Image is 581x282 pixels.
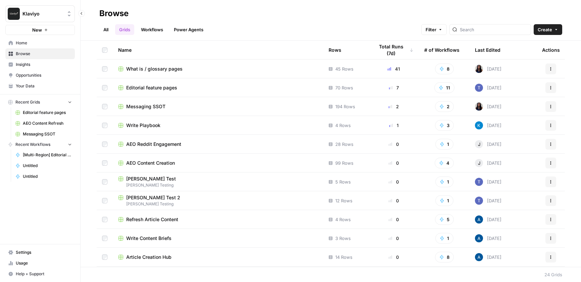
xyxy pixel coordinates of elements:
[475,253,483,261] img: he81ibor8lsei4p3qvg4ugbvimgp
[435,214,454,225] button: 5
[374,41,414,59] div: Total Runs (7d)
[374,216,414,223] div: 0
[118,216,318,223] a: Refresh Article Content
[16,271,72,277] span: Help + Support
[335,160,353,166] span: 99 Rows
[118,194,318,207] a: [PERSON_NAME] Test 2[PERSON_NAME] Testing
[12,107,75,118] a: Editorial feature pages
[16,62,72,68] span: Insights
[475,178,483,186] img: x8yczxid6s1iziywf4pp8m9fenlh
[126,254,172,260] span: Article Creation Hub
[534,24,562,35] button: Create
[374,66,414,72] div: 41
[118,182,318,188] span: [PERSON_NAME] Testing
[374,254,414,260] div: 0
[478,160,480,166] span: J
[435,64,454,74] button: 8
[538,26,552,33] span: Create
[475,215,483,224] img: he81ibor8lsei4p3qvg4ugbvimgp
[374,178,414,185] div: 0
[374,84,414,91] div: 7
[126,175,176,182] span: [PERSON_NAME] Test
[118,84,318,91] a: Editorial feature pages
[374,103,414,110] div: 2
[23,120,72,126] span: AEO Content Refresh
[8,8,20,20] img: Klaviyo Logo
[118,103,318,110] a: Messaging SSOT
[475,159,501,167] div: [DATE]
[426,26,436,33] span: Filter
[374,141,414,148] div: 0
[23,110,72,116] span: Editorial feature pages
[424,41,459,59] div: # of Workflows
[5,5,75,22] button: Workspace: Klaviyo
[5,25,75,35] button: New
[15,99,40,105] span: Recent Grids
[374,160,414,166] div: 0
[478,141,480,148] span: J
[118,160,318,166] a: AEO Content Creation
[5,97,75,107] button: Recent Grids
[118,254,318,260] a: Article Creation Hub
[475,41,500,59] div: Last Edited
[23,131,72,137] span: Messaging SSOT
[460,26,528,33] input: Search
[435,120,454,131] button: 3
[12,171,75,182] a: Untitled
[335,178,351,185] span: 5 Rows
[475,215,501,224] div: [DATE]
[5,38,75,48] a: Home
[475,84,501,92] div: [DATE]
[16,40,72,46] span: Home
[126,216,178,223] span: Refresh Article Content
[435,101,454,112] button: 2
[335,197,352,204] span: 12 Rows
[118,122,318,129] a: Write Playbook
[12,118,75,129] a: AEO Content Refresh
[118,41,318,59] div: Name
[435,252,454,263] button: 8
[16,260,72,266] span: Usage
[23,152,72,158] span: [Multi-Region] Editorial feature page
[5,247,75,258] a: Settings
[5,139,75,150] button: Recent Workflows
[435,233,453,244] button: 1
[335,66,353,72] span: 45 Rows
[475,234,501,242] div: [DATE]
[374,235,414,242] div: 0
[434,82,454,93] button: 11
[118,66,318,72] a: What is / glossary pages
[22,10,63,17] span: Klaviyo
[475,178,501,186] div: [DATE]
[12,150,75,160] a: [Multi-Region] Editorial feature page
[16,72,72,78] span: Opportunities
[475,197,483,205] img: x8yczxid6s1iziywf4pp8m9fenlh
[5,70,75,81] a: Opportunities
[475,103,483,111] img: rox323kbkgutb4wcij4krxobkpon
[5,258,75,269] a: Usage
[118,235,318,242] a: Write Content Briefs
[118,141,318,148] a: AEO Reddit Engagement
[475,197,501,205] div: [DATE]
[118,201,318,207] span: [PERSON_NAME] Testing
[475,121,483,129] img: zdhmu8j9dpt46ofesn2i0ad6n35e
[335,84,353,91] span: 70 Rows
[475,121,501,129] div: [DATE]
[126,122,160,129] span: Write Playbook
[126,103,165,110] span: Messaging SSOT
[126,84,177,91] span: Editorial feature pages
[23,173,72,179] span: Untitled
[115,24,134,35] a: Grids
[435,158,454,168] button: 4
[475,84,483,92] img: x8yczxid6s1iziywf4pp8m9fenlh
[118,175,318,188] a: [PERSON_NAME] Test[PERSON_NAME] Testing
[329,41,341,59] div: Rows
[12,160,75,171] a: Untitled
[170,24,207,35] a: Power Agents
[542,41,560,59] div: Actions
[475,103,501,111] div: [DATE]
[16,249,72,255] span: Settings
[335,235,351,242] span: 3 Rows
[335,122,351,129] span: 4 Rows
[435,139,453,150] button: 1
